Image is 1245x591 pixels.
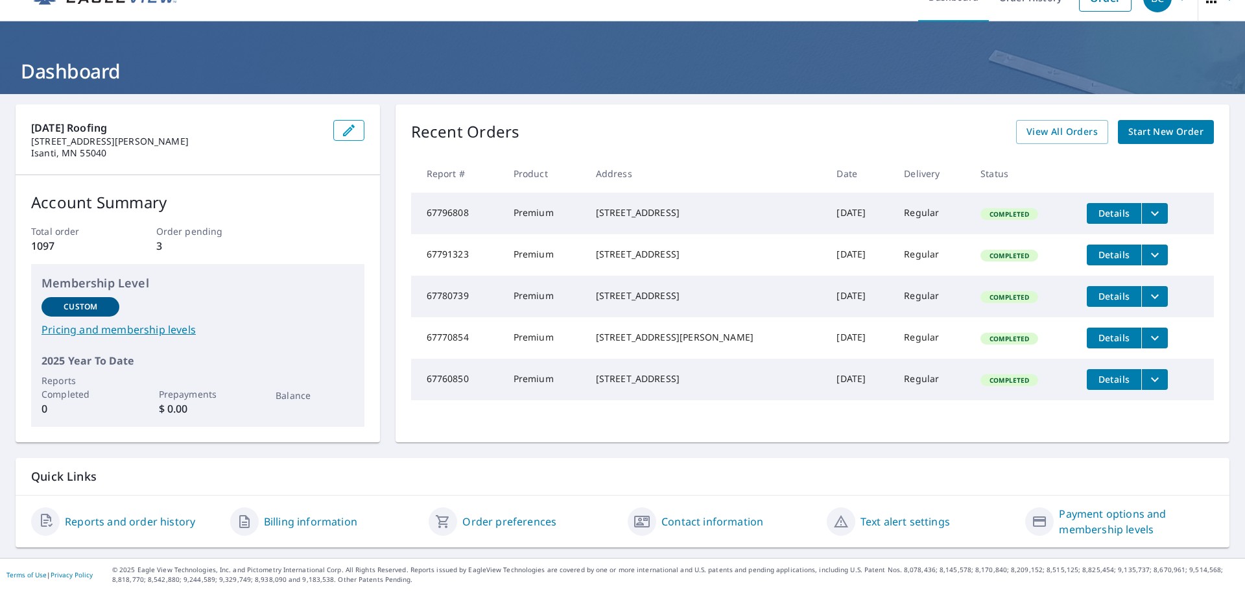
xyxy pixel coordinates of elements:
button: detailsBtn-67791323 [1087,245,1141,265]
p: © 2025 Eagle View Technologies, Inc. and Pictometry International Corp. All Rights Reserved. Repo... [112,565,1239,585]
p: Total order [31,224,114,238]
span: Details [1095,373,1133,385]
button: detailsBtn-67770854 [1087,328,1141,348]
a: Start New Order [1118,120,1214,144]
td: 67770854 [411,317,503,359]
a: Order preferences [462,514,556,529]
td: Premium [503,234,586,276]
p: Quick Links [31,468,1214,485]
p: 0 [41,401,119,416]
p: Isanti, MN 55040 [31,147,323,159]
div: [STREET_ADDRESS] [596,206,816,219]
a: Reports and order history [65,514,195,529]
a: Billing information [264,514,357,529]
div: [STREET_ADDRESS] [596,372,816,385]
div: [STREET_ADDRESS] [596,289,816,302]
a: Pricing and membership levels [41,322,354,337]
td: Premium [503,276,586,317]
button: detailsBtn-67780739 [1087,286,1141,307]
th: Product [503,154,586,193]
button: filesDropdownBtn-67791323 [1141,245,1168,265]
span: Completed [982,210,1037,219]
a: Terms of Use [6,570,47,579]
span: Completed [982,334,1037,343]
p: Prepayments [159,387,237,401]
span: Details [1095,207,1133,219]
h1: Dashboard [16,58,1229,84]
a: View All Orders [1016,120,1108,144]
td: 67760850 [411,359,503,400]
td: [DATE] [826,359,894,400]
button: filesDropdownBtn-67760850 [1141,369,1168,390]
a: Text alert settings [860,514,950,529]
span: Completed [982,251,1037,260]
td: [DATE] [826,317,894,359]
p: Membership Level [41,274,354,292]
th: Date [826,154,894,193]
p: [STREET_ADDRESS][PERSON_NAME] [31,136,323,147]
button: detailsBtn-67796808 [1087,203,1141,224]
p: 3 [156,238,239,254]
td: Premium [503,193,586,234]
p: Account Summary [31,191,364,214]
button: filesDropdownBtn-67770854 [1141,328,1168,348]
td: 67796808 [411,193,503,234]
td: Premium [503,317,586,359]
a: Payment options and membership levels [1059,506,1214,537]
td: Premium [503,359,586,400]
p: Balance [276,389,353,402]
td: [DATE] [826,276,894,317]
td: [DATE] [826,193,894,234]
p: Custom [64,301,97,313]
td: Regular [894,317,970,359]
th: Delivery [894,154,970,193]
th: Address [586,154,827,193]
td: Regular [894,234,970,276]
span: Details [1095,248,1133,261]
p: Recent Orders [411,120,520,144]
span: View All Orders [1026,124,1098,140]
td: Regular [894,193,970,234]
td: 67780739 [411,276,503,317]
p: Reports Completed [41,374,119,401]
a: Privacy Policy [51,570,93,579]
span: Completed [982,293,1037,302]
button: filesDropdownBtn-67796808 [1141,203,1168,224]
div: [STREET_ADDRESS] [596,248,816,261]
td: Regular [894,359,970,400]
p: Order pending [156,224,239,238]
p: | [6,571,93,579]
th: Status [970,154,1076,193]
p: 2025 Year To Date [41,353,354,368]
span: Start New Order [1128,124,1203,140]
p: [DATE] Roofing [31,120,323,136]
th: Report # [411,154,503,193]
span: Completed [982,376,1037,385]
td: Regular [894,276,970,317]
td: [DATE] [826,234,894,276]
button: detailsBtn-67760850 [1087,369,1141,390]
td: 67791323 [411,234,503,276]
a: Contact information [661,514,763,529]
p: $ 0.00 [159,401,237,416]
p: 1097 [31,238,114,254]
div: [STREET_ADDRESS][PERSON_NAME] [596,331,816,344]
span: Details [1095,290,1133,302]
span: Details [1095,332,1133,344]
button: filesDropdownBtn-67780739 [1141,286,1168,307]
